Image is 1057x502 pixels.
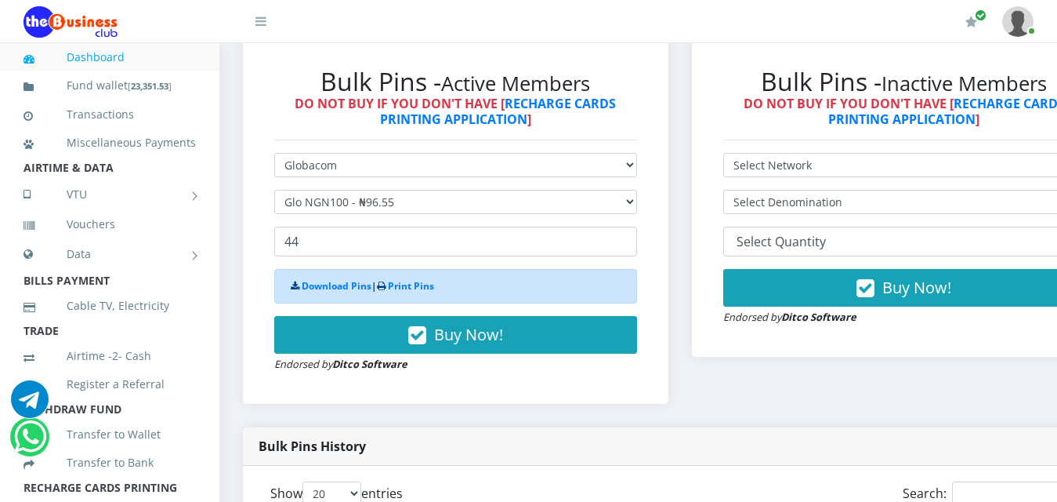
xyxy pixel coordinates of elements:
[131,80,168,92] b: 23,351.53
[295,95,616,127] strong: DO NOT BUY IF YOU DON'T HAVE [ ]
[24,445,196,481] a: Transfer to Bank
[24,338,196,374] a: Airtime -2- Cash
[24,96,196,133] a: Transactions
[882,277,951,298] span: Buy Now!
[723,310,856,324] small: Endorsed by
[441,70,590,97] small: Active Members
[274,67,637,96] h2: Bulk Pins -
[881,70,1047,97] small: Inactive Members
[274,227,637,256] input: Enter Quantity
[24,39,196,75] a: Dashboard
[11,392,49,418] a: Chat for support
[1002,6,1033,37] img: User
[24,366,196,402] a: Register a Referral
[388,279,434,293] a: Print Pins
[975,9,986,21] span: Renew/Upgrade Subscription
[128,80,172,92] small: [ ]
[24,125,196,161] a: Miscellaneous Payments
[291,279,434,293] strong: |
[965,16,977,28] i: Renew/Upgrade Subscription
[380,95,617,127] a: RECHARGE CARDS PRINTING APPLICATION
[24,235,196,274] a: Data
[274,357,407,371] small: Endorsed by
[24,206,196,242] a: Vouchers
[24,417,196,453] a: Transfer to Wallet
[274,316,637,354] button: Buy Now!
[24,67,196,104] a: Fund wallet[23,351.53]
[24,175,196,214] a: VTU
[302,279,371,293] a: Download Pins
[259,438,366,455] strong: Bulk Pins History
[332,357,407,371] strong: Ditco Software
[434,324,503,345] span: Buy Now!
[24,6,118,38] img: Logo
[24,288,196,324] a: Cable TV, Electricity
[781,310,856,324] strong: Ditco Software
[14,430,46,456] a: Chat for support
